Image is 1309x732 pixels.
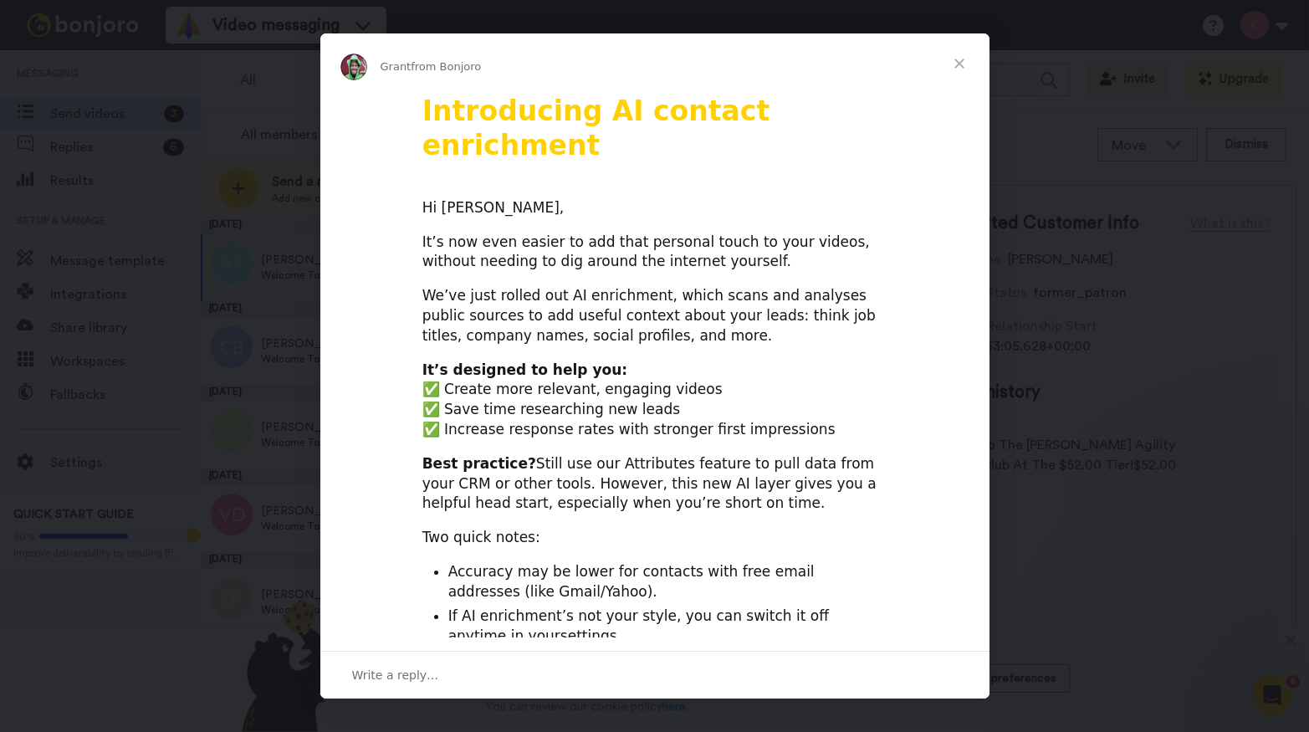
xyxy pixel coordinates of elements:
[422,454,887,514] div: Still use our Attributes feature to pull data from your CRM or other tools. However, this new AI ...
[448,562,887,602] li: Accuracy may be lower for contacts with free email addresses (like Gmail/Yahoo).
[422,528,887,548] div: Two quick notes:
[422,455,536,472] b: Best practice?
[422,361,627,378] b: It’s designed to help you:
[422,198,887,218] div: Hi [PERSON_NAME],
[320,651,989,699] div: Open conversation and reply
[352,664,439,686] span: Write a reply…
[422,361,887,440] div: ✅ Create more relevant, engaging videos ✅ Save time researching new leads ✅ Increase response rat...
[381,60,412,73] span: Grant
[340,54,367,80] img: Profile image for Grant
[411,60,481,73] span: from Bonjoro
[422,95,770,161] b: Introducing AI contact enrichment
[560,627,617,644] a: settings
[422,233,887,273] div: It’s now even easier to add that personal touch to your videos, without needing to dig around the...
[422,286,887,346] div: We’ve just rolled out AI enrichment, which scans and analyses public sources to add useful contex...
[929,33,989,94] span: Close
[448,607,887,647] li: If AI enrichment’s not your style, you can switch it off anytime in your .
